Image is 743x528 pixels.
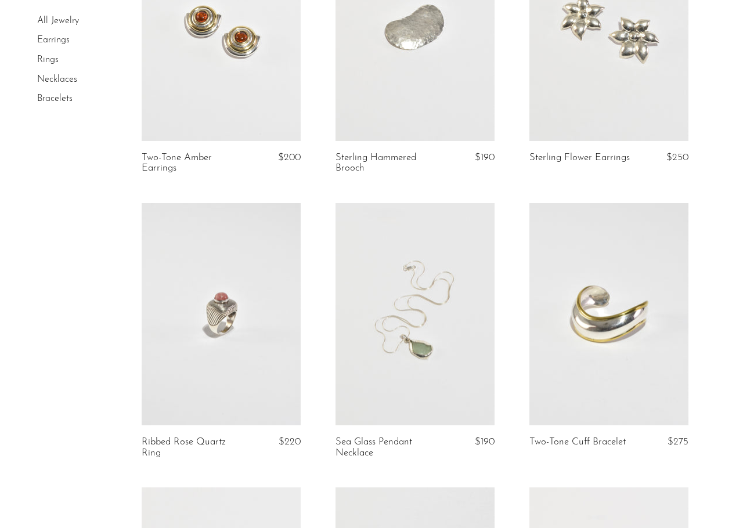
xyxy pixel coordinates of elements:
[336,153,440,174] a: Sterling Hammered Brooch
[336,437,440,458] a: Sea Glass Pendant Necklace
[279,437,301,447] span: $220
[142,437,246,458] a: Ribbed Rose Quartz Ring
[37,94,73,103] a: Bracelets
[142,153,246,174] a: Two-Tone Amber Earrings
[475,437,495,447] span: $190
[475,153,495,162] span: $190
[666,153,688,162] span: $250
[529,437,626,447] a: Two-Tone Cuff Bracelet
[278,153,301,162] span: $200
[529,153,630,163] a: Sterling Flower Earrings
[37,16,79,26] a: All Jewelry
[668,437,688,447] span: $275
[37,55,59,64] a: Rings
[37,36,70,45] a: Earrings
[37,75,77,84] a: Necklaces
